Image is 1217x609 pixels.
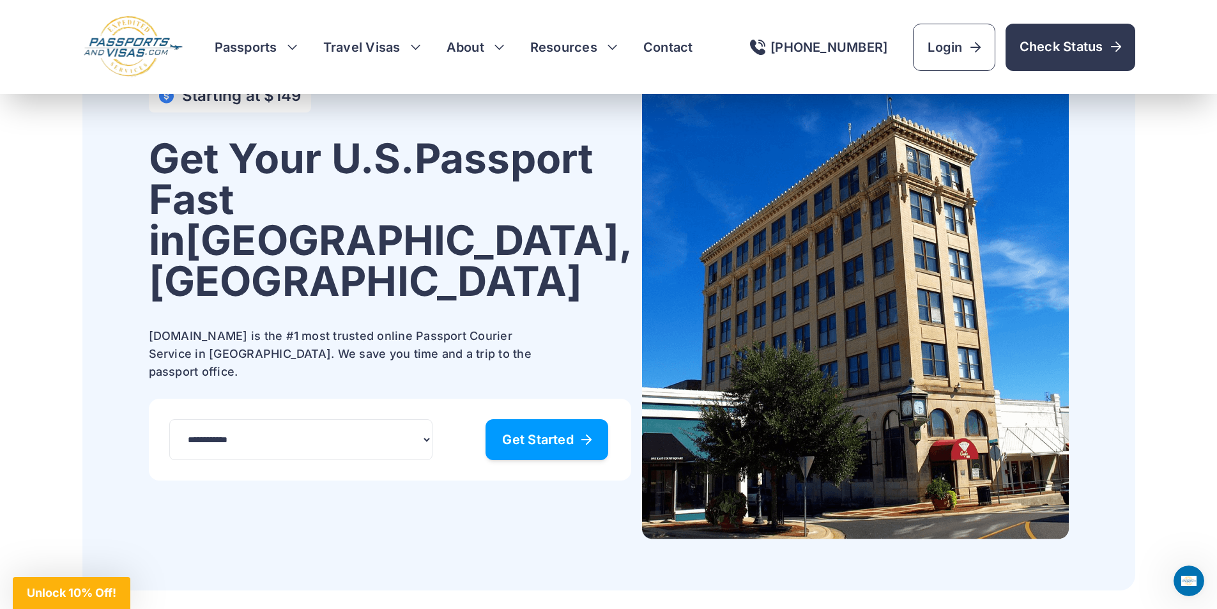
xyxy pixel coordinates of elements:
[27,586,116,599] span: Unlock 10% Off!
[928,38,980,56] span: Login
[1174,566,1204,596] iframe: Intercom live chat
[323,38,421,56] h3: Travel Visas
[149,327,545,381] p: [DOMAIN_NAME] is the #1 most trusted online Passport Courier Service in [GEOGRAPHIC_DATA]. We sav...
[447,38,484,56] a: About
[530,38,618,56] h3: Resources
[642,79,1069,539] img: Get Your U.S. Passport Fast in Annapolis
[13,577,130,609] div: Unlock 10% Off!
[750,40,887,55] a: [PHONE_NUMBER]
[215,38,298,56] h3: Passports
[82,15,184,79] img: Logo
[913,24,995,71] a: Login
[643,38,693,56] a: Contact
[1006,24,1135,71] a: Check Status
[149,138,632,302] h1: Get Your U.S. Passport Fast in [GEOGRAPHIC_DATA], [GEOGRAPHIC_DATA]
[486,419,608,460] a: Get Started
[182,87,302,105] h4: Starting at $149
[1020,38,1121,56] span: Check Status
[502,433,592,446] span: Get Started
